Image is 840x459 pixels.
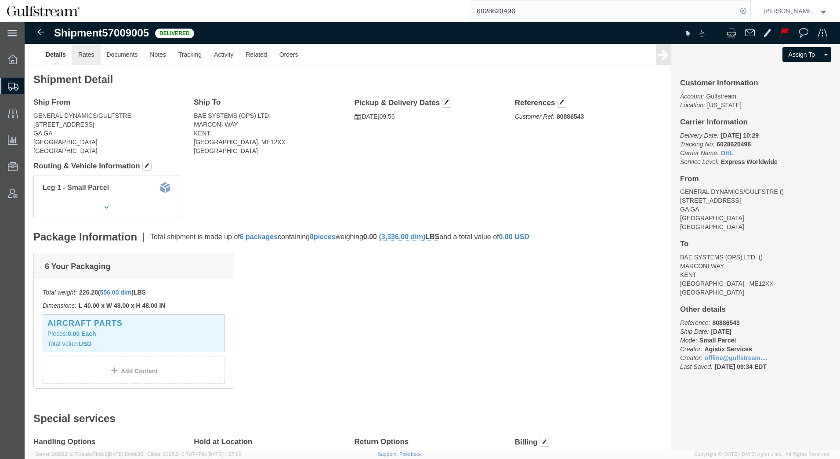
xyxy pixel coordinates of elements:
span: Server: 2025.21.0-769a9a7b8c3 [35,452,143,457]
span: Kimberly Printup [764,6,814,16]
span: Copyright © [DATE]-[DATE] Agistix Inc., All Rights Reserved [694,451,829,458]
img: logo [6,4,80,18]
input: Search for shipment number, reference number [470,0,737,22]
span: Client: 2025.21.0-7d7479b [147,452,242,457]
span: [DATE] 11:37:29 [207,452,242,457]
iframe: FS Legacy Container [25,22,840,450]
button: [PERSON_NAME] [763,6,828,16]
a: Feedback [399,452,422,457]
span: [DATE] 10:09:35 [108,452,143,457]
a: Support [378,452,400,457]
